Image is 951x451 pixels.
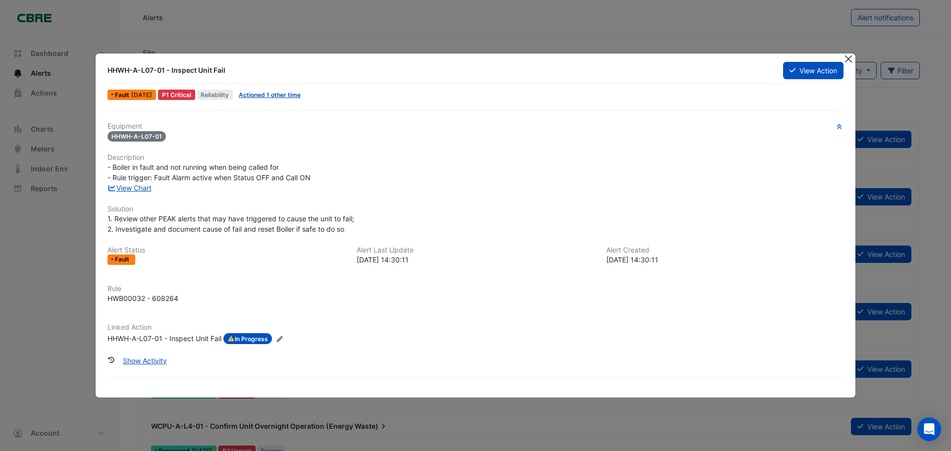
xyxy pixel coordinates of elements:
h6: Solution [107,205,844,213]
div: HHWH-A-L07-01 - Inspect Unit Fail [107,65,771,75]
span: Tue 01-Jul-2025 14:30 AEST [131,91,152,99]
div: [DATE] 14:30:11 [357,254,594,265]
span: HHWH-A-L07-01 [107,131,166,142]
button: View Action [783,62,844,79]
h6: Alert Status [107,246,345,254]
span: 1. Review other PEAK alerts that may have triggered to cause the unit to fail; 2. Investigate and... [107,214,356,233]
button: Close [843,53,853,64]
span: Reliability [197,90,233,100]
div: [DATE] 14:30:11 [606,254,844,265]
span: Fault [115,92,131,98]
h6: Linked Action [107,323,844,332]
div: P1 Critical [158,90,195,100]
h6: Equipment [107,122,844,131]
button: Show Activity [116,352,173,369]
span: In Progress [223,333,272,344]
span: - Boiler in fault and not running when being called for - Rule trigger: Fault Alarm active when S... [107,163,311,182]
h6: Alert Created [606,246,844,254]
fa-icon: Edit Linked Action [276,335,283,343]
div: Open Intercom Messenger [917,417,941,441]
a: Actioned 1 other time [239,91,301,99]
span: Fault [115,256,131,262]
div: HWB00032 - 608264 [107,293,178,303]
h6: Alert Last Update [357,246,594,254]
h6: Rule [107,285,844,293]
a: View Chart [107,184,152,192]
div: HHWH-A-L07-01 - Inspect Unit Fail [107,333,221,344]
h6: Description [107,153,844,162]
